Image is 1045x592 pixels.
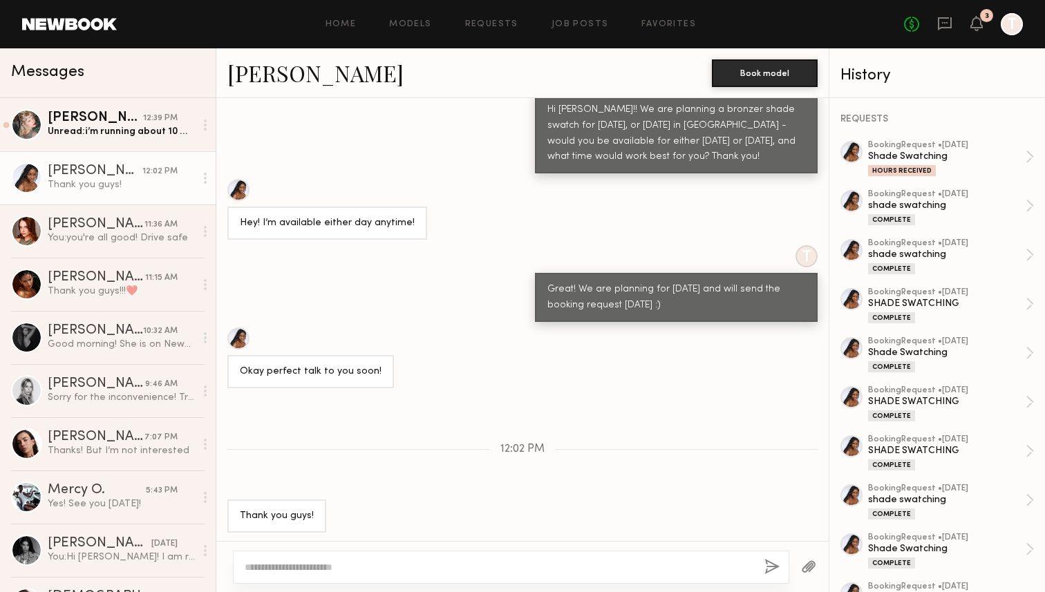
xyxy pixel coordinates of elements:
[868,337,1034,372] a: bookingRequest •[DATE]Shade SwatchingComplete
[48,484,146,497] div: Mercy O.
[48,430,144,444] div: [PERSON_NAME]
[48,285,195,298] div: Thank you guys!!!❤️
[48,338,195,351] div: Good morning! She is on Newbook , her name is [PERSON_NAME] . I’m sorry, I am no longer in LA.
[11,64,84,80] span: Messages
[868,435,1026,444] div: booking Request • [DATE]
[868,141,1026,150] div: booking Request • [DATE]
[868,459,915,470] div: Complete
[712,66,818,78] a: Book model
[868,150,1026,163] div: Shade Swatching
[868,508,915,519] div: Complete
[48,391,195,404] div: Sorry for the inconvenience! Traffic was so slow Almost here
[144,431,178,444] div: 7:07 PM
[868,395,1026,408] div: SHADE SWATCHING
[48,111,143,125] div: [PERSON_NAME]
[240,508,314,524] div: Thank you guys!
[868,337,1026,346] div: booking Request • [DATE]
[868,239,1026,248] div: booking Request • [DATE]
[641,20,696,29] a: Favorites
[48,377,145,391] div: [PERSON_NAME]
[145,271,178,285] div: 11:15 AM
[547,282,805,314] div: Great! We are planning for [DATE] and will send the booking request [DATE] :)
[552,20,609,29] a: Job Posts
[389,20,431,29] a: Models
[868,435,1034,470] a: bookingRequest •[DATE]SHADE SWATCHINGComplete
[547,102,805,166] div: Hi [PERSON_NAME]!! We are planning a bronzer shade swatch for [DATE], or [DATE] in [GEOGRAPHIC_DA...
[868,190,1034,225] a: bookingRequest •[DATE]shade swatchingComplete
[868,141,1034,176] a: bookingRequest •[DATE]Shade SwatchingHours Received
[868,484,1034,519] a: bookingRequest •[DATE]shade swatchingComplete
[48,324,143,338] div: [PERSON_NAME]
[868,288,1034,323] a: bookingRequest •[DATE]SHADE SWATCHINGComplete
[868,444,1026,457] div: SHADE SWATCHING
[868,533,1034,569] a: bookingRequest •[DATE]Shade SwatchingComplete
[868,361,915,372] div: Complete
[868,386,1026,395] div: booking Request • [DATE]
[48,218,144,231] div: [PERSON_NAME]
[868,582,1026,591] div: booking Request • [DATE]
[240,216,415,231] div: Hey! I’m available either day anytime!
[146,484,178,497] div: 5:43 PM
[240,364,382,380] div: Okay perfect talk to you soon!
[868,533,1026,542] div: booking Request • [DATE]
[868,410,915,421] div: Complete
[868,239,1034,274] a: bookingRequest •[DATE]shade swatchingComplete
[1001,13,1023,35] a: T
[868,248,1026,261] div: shade swatching
[868,312,915,323] div: Complete
[840,68,1034,84] div: History
[48,164,142,178] div: [PERSON_NAME]
[868,199,1026,212] div: shade swatching
[465,20,518,29] a: Requests
[143,325,178,338] div: 10:32 AM
[868,346,1026,359] div: Shade Swatching
[868,165,936,176] div: Hours Received
[48,271,145,285] div: [PERSON_NAME]
[48,125,195,138] div: Unread: i’m running about 10 minutes late because there’s an accident on the highway, but i’m on ...
[48,537,151,551] div: [PERSON_NAME]
[48,178,195,191] div: Thank you guys!
[500,443,545,455] span: 12:02 PM
[48,497,195,510] div: Yes! See you [DATE]!
[48,231,195,245] div: You: you're all good! Drive safe
[326,20,357,29] a: Home
[840,115,1034,124] div: REQUESTS
[985,12,989,20] div: 3
[868,263,915,274] div: Complete
[868,484,1026,493] div: booking Request • [DATE]
[868,386,1034,421] a: bookingRequest •[DATE]SHADE SWATCHINGComplete
[142,165,178,178] div: 12:02 PM
[868,297,1026,310] div: SHADE SWATCHING
[868,493,1026,506] div: shade swatching
[48,444,195,457] div: Thanks! But I’m not interested
[868,557,915,569] div: Complete
[868,190,1026,199] div: booking Request • [DATE]
[227,58,404,88] a: [PERSON_NAME]
[712,59,818,87] button: Book model
[868,288,1026,297] div: booking Request • [DATE]
[868,542,1026,555] div: Shade Swatching
[145,378,178,391] div: 9:46 AM
[868,214,915,225] div: Complete
[151,537,178,551] div: [DATE]
[144,218,178,231] div: 11:36 AM
[48,551,195,564] div: You: Hi [PERSON_NAME]! I am reaching out from a makeup brand conducting swatch shade testing, and...
[143,112,178,125] div: 12:39 PM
